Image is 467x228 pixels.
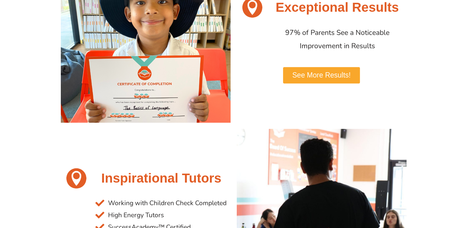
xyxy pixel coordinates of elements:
[106,197,227,209] span: Working with Children Check Completed
[292,72,351,79] span: See More Results!
[106,209,164,221] span: High Energy Tutors
[271,26,403,53] p: 97% of Parents See a Noticeable Improvement in Results
[283,67,360,83] a: See More Results!
[95,170,227,187] h2: Inspirational Tutors
[364,158,467,228] iframe: Chat Widget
